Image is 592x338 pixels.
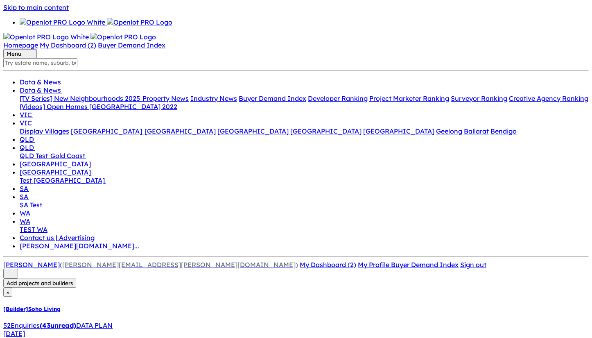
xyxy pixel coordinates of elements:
[50,152,86,160] a: Gold Coast
[3,306,589,338] a: [Builder]Soho Living52Enquiries(43unread)DATA PLAN[DATE]
[3,288,12,297] button: Close
[20,127,69,135] a: Display Villages
[145,127,216,135] a: [GEOGRAPHIC_DATA]
[20,242,139,250] a: [PERSON_NAME][DOMAIN_NAME]...
[190,94,237,102] a: Industry News
[7,50,21,57] span: Menu
[20,201,43,209] a: SA Test
[369,94,449,102] a: Project Marketer Ranking
[142,94,189,102] a: Property News
[3,329,25,338] span: [DATE]
[7,289,9,295] span: ×
[3,58,77,67] input: Try estate name, suburb, builder or developer
[20,119,33,127] a: VIC
[358,261,391,269] a: My Profile
[40,321,76,329] strong: ( unread)
[451,94,507,102] a: Surveyor Ranking
[308,94,368,102] a: Developer Ranking
[20,102,177,111] a: [Videos] Open Homes [GEOGRAPHIC_DATA] 2022
[20,111,33,119] a: VIC
[20,176,106,184] a: Test [GEOGRAPHIC_DATA]
[460,261,486,269] a: Sign out
[20,184,29,193] a: SA
[490,127,517,135] a: Bendigo
[20,78,62,86] a: Data & News
[3,261,298,269] a: [PERSON_NAME]([PERSON_NAME][EMAIL_ADDRESS][PERSON_NAME][DOMAIN_NAME])
[20,18,105,26] img: Openlot PRO Logo White
[358,261,389,269] span: My Profile
[20,94,142,102] a: [TV Series] New Neighbourhoods 2025
[20,193,29,201] a: SA
[60,261,298,269] span: ([PERSON_NAME][EMAIL_ADDRESS][PERSON_NAME][DOMAIN_NAME])
[3,306,589,312] h5: [Builder] Soho Living
[239,94,306,102] a: Buyer Demand Index
[7,270,15,276] img: sort.svg
[391,261,459,269] a: Buyer Demand Index
[509,94,588,102] a: Creative Agency Ranking
[3,49,37,58] button: Toggle navigation
[107,18,172,26] img: Openlot PRO Logo
[20,209,30,217] a: WA
[20,225,47,234] a: TEST WA
[363,127,434,135] a: [GEOGRAPHIC_DATA]
[3,41,38,49] a: Homepage
[20,135,35,143] a: QLD
[20,143,35,152] a: QLD
[20,168,92,176] a: [GEOGRAPHIC_DATA]
[20,234,95,242] a: Contact us | Advertising
[20,217,30,225] a: WA
[217,127,362,135] a: [GEOGRAPHIC_DATA] [GEOGRAPHIC_DATA]
[76,321,113,329] span: DATA PLAN
[20,86,62,94] a: Data & News
[20,160,92,168] a: [GEOGRAPHIC_DATA]
[3,279,76,288] button: Add projects and builders
[90,33,156,41] img: Openlot PRO Logo
[3,3,69,11] a: Skip to main content
[436,127,462,135] a: Geelong
[3,33,89,41] img: Openlot PRO Logo White
[40,41,96,49] a: My Dashboard (2)
[98,41,165,49] a: Buyer Demand Index
[464,127,489,135] a: Ballarat
[42,321,50,329] span: 43
[300,261,356,269] a: My Dashboard (2)
[3,321,589,329] div: 52 Enquir ies
[20,152,50,160] a: QLD Test
[71,127,145,135] a: [GEOGRAPHIC_DATA]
